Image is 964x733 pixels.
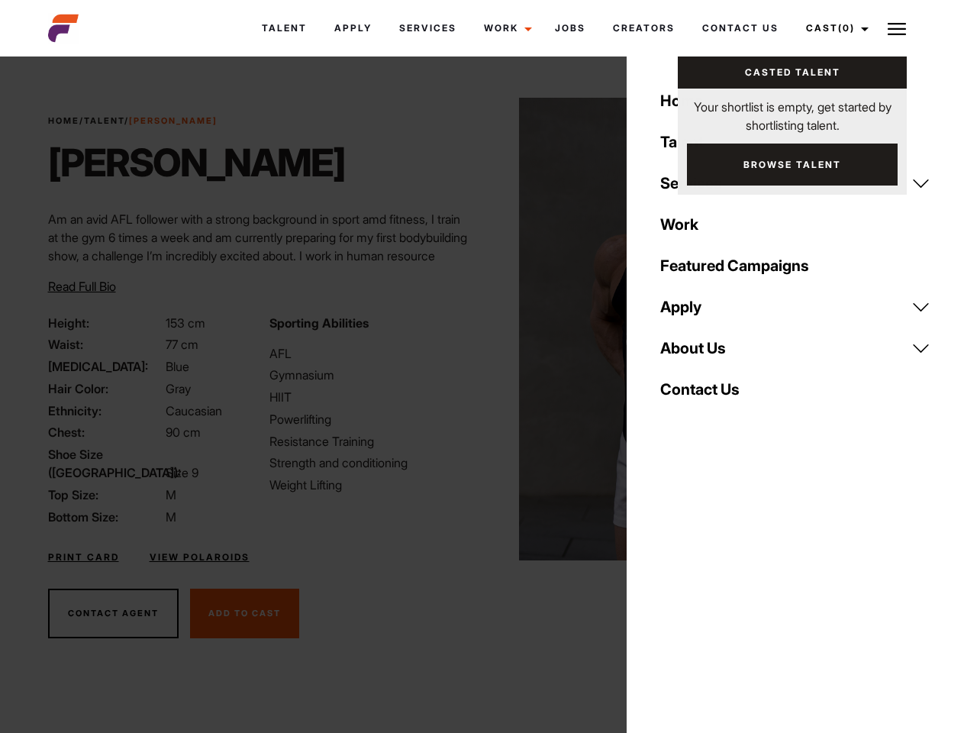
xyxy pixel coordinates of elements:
a: Cast(0) [792,8,878,49]
span: Top Size: [48,486,163,504]
strong: Sporting Abilities [269,315,369,331]
span: Chest: [48,423,163,441]
a: Talent [248,8,321,49]
span: Ethnicity: [48,402,163,420]
p: Am an avid AFL follower with a strong background in sport amd fitness, I train at the gym 6 times... [48,210,473,357]
span: 153 cm [166,315,205,331]
a: Apply [321,8,385,49]
span: (0) [838,22,855,34]
a: Apply [651,286,940,328]
li: Resistance Training [269,432,472,450]
a: Casted Talent [678,57,907,89]
a: View Polaroids [150,551,250,564]
a: Services [385,8,470,49]
a: Work [651,204,940,245]
span: Bottom Size: [48,508,163,526]
a: Featured Campaigns [651,245,940,286]
span: Shoe Size ([GEOGRAPHIC_DATA]): [48,445,163,482]
a: Print Card [48,551,119,564]
strong: [PERSON_NAME] [129,115,218,126]
li: Gymnasium [269,366,472,384]
a: Services [651,163,940,204]
a: Contact Us [688,8,792,49]
a: About Us [651,328,940,369]
span: Gray [166,381,191,396]
span: Waist: [48,335,163,354]
p: Your shortlist is empty, get started by shortlisting talent. [678,89,907,134]
a: Creators [599,8,688,49]
span: 77 cm [166,337,198,352]
span: Size 9 [166,465,198,480]
span: Caucasian [166,403,222,418]
img: cropped-aefm-brand-fav-22-square.png [48,13,79,44]
a: Talent [84,115,124,126]
button: Read Full Bio [48,277,116,295]
span: Read Full Bio [48,279,116,294]
a: Home [48,115,79,126]
button: Contact Agent [48,589,179,639]
li: AFL [269,344,472,363]
a: Talent [651,121,940,163]
h1: [PERSON_NAME] [48,140,345,186]
li: Powerlifting [269,410,472,428]
li: Weight Lifting [269,476,472,494]
a: Browse Talent [687,144,898,186]
a: Jobs [541,8,599,49]
span: 90 cm [166,425,201,440]
span: M [166,509,176,525]
span: M [166,487,176,502]
a: Work [470,8,541,49]
span: Blue [166,359,189,374]
span: Hair Color: [48,379,163,398]
a: Contact Us [651,369,940,410]
span: Add To Cast [208,608,281,618]
button: Add To Cast [190,589,299,639]
img: Burger icon [888,20,906,38]
li: Strength and conditioning [269,454,472,472]
a: Home [651,80,940,121]
span: / / [48,115,218,128]
li: HIIT [269,388,472,406]
span: Height: [48,314,163,332]
span: [MEDICAL_DATA]: [48,357,163,376]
